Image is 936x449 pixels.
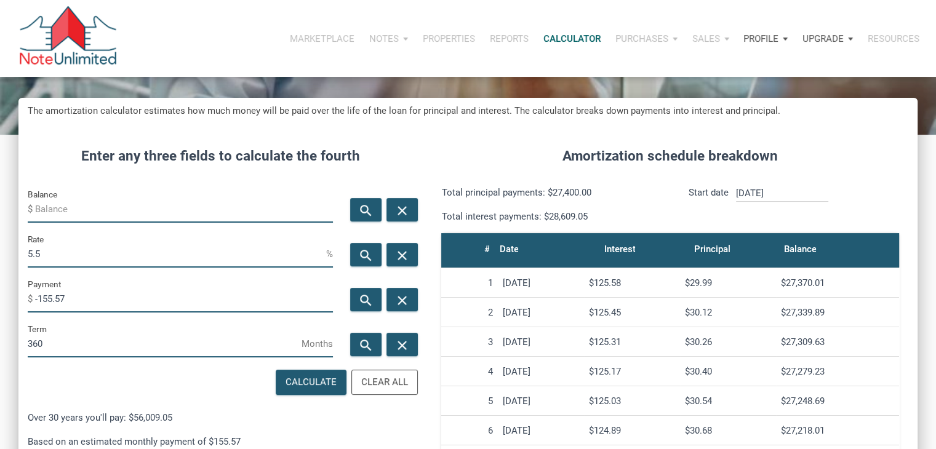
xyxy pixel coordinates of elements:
[386,198,418,221] button: close
[386,243,418,266] button: close
[350,198,382,221] button: search
[781,307,894,318] div: $27,339.89
[503,425,579,436] div: [DATE]
[359,293,374,308] i: search
[395,338,410,353] i: close
[28,410,414,425] p: Over 30 years you'll pay: $56,009.05
[781,395,894,407] div: $27,248.69
[395,293,410,308] i: close
[415,20,482,57] button: Properties
[302,334,333,354] span: Months
[482,20,536,57] button: Reports
[685,425,771,436] div: $30.68
[781,277,894,288] div: $27,370.01
[326,244,333,264] span: %
[35,195,333,223] input: Balance
[503,277,579,288] div: [DATE]
[359,248,374,263] i: search
[350,288,382,311] button: search
[446,395,493,407] div: 5
[35,285,333,312] input: Payment
[446,425,493,436] div: 6
[361,375,408,389] div: Clear All
[395,203,410,218] i: close
[781,336,894,348] div: $27,309.63
[589,425,675,436] div: $124.89
[28,187,57,202] label: Balance
[28,277,61,292] label: Payment
[783,240,816,258] div: Balance
[28,146,414,167] h4: Enter any three fields to calculate the fourth
[781,366,894,377] div: $27,279.23
[359,338,374,353] i: search
[589,307,675,318] div: $125.45
[276,370,346,395] button: Calculate
[868,33,919,44] p: Resources
[499,240,518,258] div: Date
[685,336,771,348] div: $30.26
[694,240,730,258] div: Principal
[589,366,675,377] div: $125.17
[503,366,579,377] div: [DATE]
[351,370,418,395] button: Clear All
[28,240,326,268] input: Rate
[28,104,908,118] h5: The amortization calculator estimates how much money will be paid over the life of the loan for p...
[446,366,493,377] div: 4
[589,395,675,407] div: $125.03
[446,336,493,348] div: 3
[604,240,635,258] div: Interest
[503,336,579,348] div: [DATE]
[543,33,601,44] p: Calculator
[736,20,795,57] button: Profile
[18,6,118,71] img: NoteUnlimited
[685,395,771,407] div: $30.54
[423,33,475,44] p: Properties
[386,288,418,311] button: close
[28,289,35,309] span: $
[282,20,362,57] button: Marketplace
[503,395,579,407] div: [DATE]
[350,243,382,266] button: search
[589,336,675,348] div: $125.31
[536,20,608,57] a: Calculator
[781,425,894,436] div: $27,218.01
[446,307,493,318] div: 2
[860,20,927,57] button: Resources
[490,33,529,44] p: Reports
[395,248,410,263] i: close
[28,232,44,247] label: Rate
[802,33,844,44] p: Upgrade
[286,375,337,389] div: Calculate
[446,277,493,288] div: 1
[685,277,771,288] div: $29.99
[685,307,771,318] div: $30.12
[685,366,771,377] div: $30.40
[484,240,489,258] div: #
[795,20,860,57] button: Upgrade
[28,434,414,449] p: Based on an estimated monthly payment of $155.57
[503,307,579,318] div: [DATE]
[386,333,418,356] button: close
[28,330,302,357] input: Term
[441,185,661,200] p: Total principal payments: $27,400.00
[350,333,382,356] button: search
[28,199,35,219] span: $
[290,33,354,44] p: Marketplace
[28,322,47,336] label: Term
[441,209,661,224] p: Total interest payments: $28,609.05
[432,146,908,167] h4: Amortization schedule breakdown
[689,185,729,224] p: Start date
[359,203,374,218] i: search
[743,33,778,44] p: Profile
[589,277,675,288] div: $125.58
